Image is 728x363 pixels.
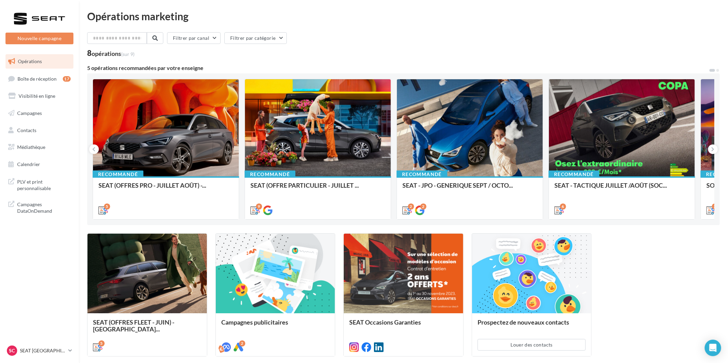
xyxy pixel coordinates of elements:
[420,203,426,210] div: 2
[93,318,174,333] span: SEAT (OFFRES FLEET - JUIN) - [GEOGRAPHIC_DATA]...
[9,347,15,354] span: SC
[560,203,566,210] div: 6
[250,181,359,189] span: SEAT (OFFRE PARTICULIER - JUILLET ...
[245,171,295,178] div: Recommandé
[408,203,414,210] div: 2
[87,65,709,71] div: 5 opérations recommandées par votre enseigne
[224,32,287,44] button: Filtrer par catégorie
[349,318,421,326] span: SEAT Occasions Garanties
[17,200,71,214] span: Campagnes DataOnDemand
[17,177,71,192] span: PLV et print personnalisable
[256,203,262,210] div: 9
[20,347,66,354] p: SEAT [GEOGRAPHIC_DATA]
[87,11,720,21] div: Opérations marketing
[5,33,73,44] button: Nouvelle campagne
[121,51,134,57] span: (sur 9)
[98,340,105,347] div: 5
[4,106,75,120] a: Campagnes
[104,203,110,210] div: 5
[17,127,36,133] span: Contacts
[554,181,667,189] span: SEAT - TACTIQUE JUILLET /AOÛT (SOC...
[167,32,221,44] button: Filtrer par canal
[4,157,75,172] a: Calendrier
[239,340,245,347] div: 2
[549,171,599,178] div: Recommandé
[19,93,55,99] span: Visibilité en ligne
[63,76,71,82] div: 17
[402,181,513,189] span: SEAT - JPO - GENERIQUE SEPT / OCTO...
[397,171,447,178] div: Recommandé
[705,340,721,356] div: Open Intercom Messenger
[4,197,75,217] a: Campagnes DataOnDemand
[5,344,73,357] a: SC SEAT [GEOGRAPHIC_DATA]
[4,123,75,138] a: Contacts
[17,75,57,81] span: Boîte de réception
[93,171,143,178] div: Recommandé
[92,50,134,57] div: opérations
[4,71,75,86] a: Boîte de réception17
[478,318,569,326] span: Prospectez de nouveaux contacts
[221,318,288,326] span: Campagnes publicitaires
[18,58,42,64] span: Opérations
[4,89,75,103] a: Visibilité en ligne
[478,339,586,351] button: Louer des contacts
[87,49,134,57] div: 8
[712,203,718,210] div: 3
[17,144,45,150] span: Médiathèque
[98,181,206,189] span: SEAT (OFFRES PRO - JUILLET AOÛT) -...
[17,161,40,167] span: Calendrier
[4,54,75,69] a: Opérations
[4,174,75,195] a: PLV et print personnalisable
[17,110,42,116] span: Campagnes
[4,140,75,154] a: Médiathèque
